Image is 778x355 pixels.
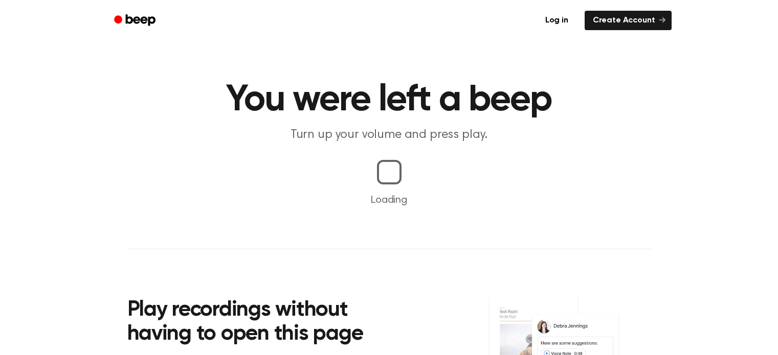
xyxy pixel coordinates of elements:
[127,82,651,119] h1: You were left a beep
[585,11,672,30] a: Create Account
[12,193,766,208] p: Loading
[107,11,165,31] a: Beep
[535,9,579,32] a: Log in
[127,298,403,347] h2: Play recordings without having to open this page
[193,127,586,144] p: Turn up your volume and press play.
